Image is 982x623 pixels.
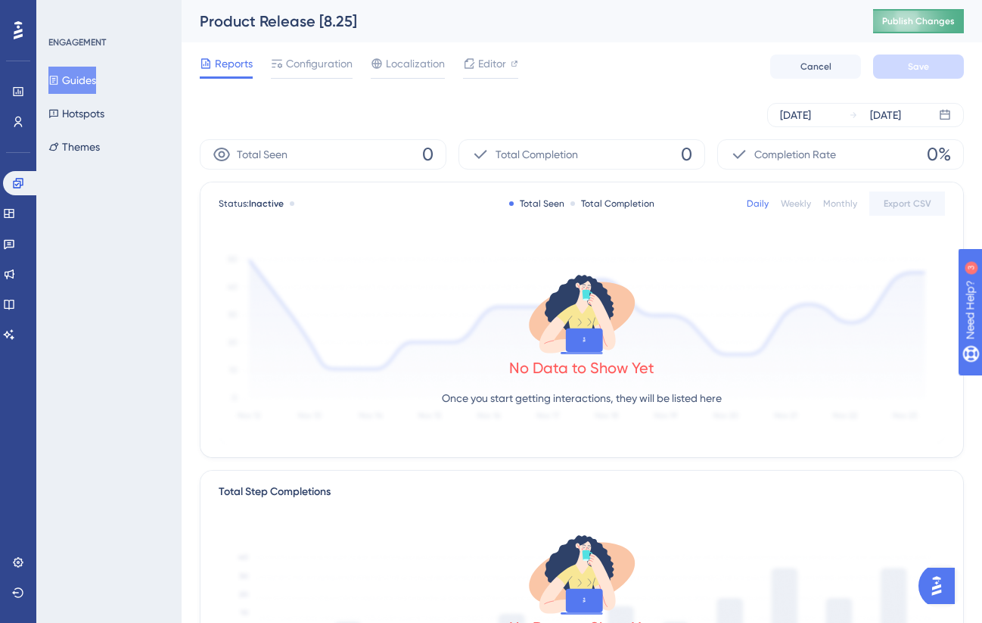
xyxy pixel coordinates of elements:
[496,145,578,164] span: Total Completion
[219,198,284,210] span: Status:
[478,55,506,73] span: Editor
[237,145,287,164] span: Total Seen
[884,198,931,210] span: Export CSV
[386,55,445,73] span: Localization
[200,11,835,32] div: Product Release [8.25]
[781,198,811,210] div: Weekly
[105,8,110,20] div: 3
[215,55,253,73] span: Reports
[48,67,96,94] button: Guides
[509,357,654,378] div: No Data to Show Yet
[48,100,104,127] button: Hotspots
[870,106,901,124] div: [DATE]
[747,198,769,210] div: Daily
[36,4,95,22] span: Need Help?
[927,142,951,167] span: 0%
[780,106,811,124] div: [DATE]
[908,61,929,73] span: Save
[869,192,945,216] button: Export CSV
[873,55,964,79] button: Save
[509,198,564,210] div: Total Seen
[570,198,654,210] div: Total Completion
[823,198,857,210] div: Monthly
[249,198,284,209] span: Inactive
[219,483,331,501] div: Total Step Completions
[800,61,831,73] span: Cancel
[770,55,861,79] button: Cancel
[48,133,100,160] button: Themes
[286,55,353,73] span: Configuration
[681,142,692,167] span: 0
[882,15,955,27] span: Publish Changes
[48,36,106,48] div: ENGAGEMENT
[918,563,964,609] iframe: UserGuiding AI Assistant Launcher
[442,389,722,407] p: Once you start getting interactions, they will be listed here
[754,145,836,164] span: Completion Rate
[422,142,434,167] span: 0
[873,9,964,33] button: Publish Changes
